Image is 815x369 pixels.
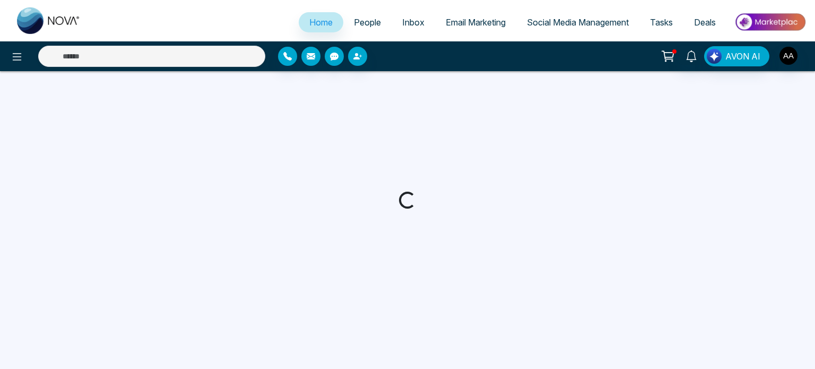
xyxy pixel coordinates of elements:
span: People [354,17,381,28]
span: Deals [694,17,716,28]
span: AVON AI [725,50,760,63]
a: Home [299,12,343,32]
img: User Avatar [779,47,797,65]
img: Market-place.gif [732,10,809,34]
a: Inbox [392,12,435,32]
img: Lead Flow [707,49,722,64]
span: Social Media Management [527,17,629,28]
a: People [343,12,392,32]
a: Social Media Management [516,12,639,32]
button: AVON AI [704,46,769,66]
span: Email Marketing [446,17,506,28]
span: Tasks [650,17,673,28]
img: Nova CRM Logo [17,7,81,34]
span: Inbox [402,17,424,28]
a: Tasks [639,12,683,32]
span: Home [309,17,333,28]
a: Email Marketing [435,12,516,32]
a: Deals [683,12,726,32]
